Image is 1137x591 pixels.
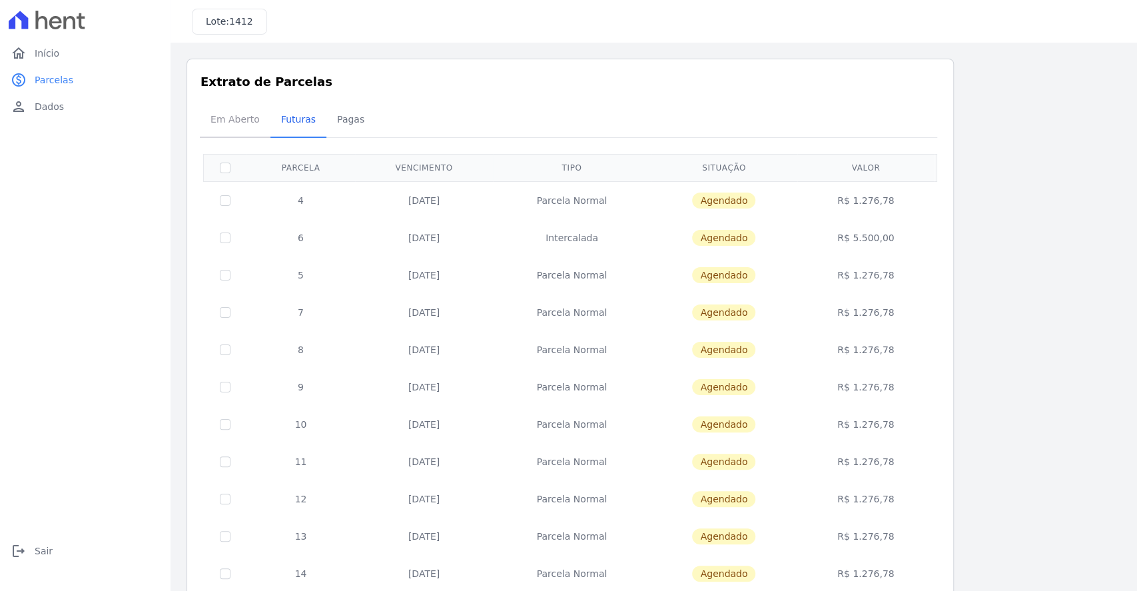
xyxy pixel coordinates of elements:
[493,219,651,257] td: Intercalada
[355,518,493,555] td: [DATE]
[692,342,755,358] span: Agendado
[11,45,27,61] i: home
[355,181,493,219] td: [DATE]
[692,379,755,395] span: Agendado
[692,230,755,246] span: Agendado
[11,543,27,559] i: logout
[797,518,935,555] td: R$ 1.276,78
[246,154,355,181] th: Parcela
[493,181,651,219] td: Parcela Normal
[246,294,355,331] td: 7
[692,193,755,209] span: Agendado
[35,47,59,60] span: Início
[246,331,355,368] td: 8
[493,406,651,443] td: Parcela Normal
[692,528,755,544] span: Agendado
[326,103,375,138] a: Pagas
[246,368,355,406] td: 9
[355,154,493,181] th: Vencimento
[797,181,935,219] td: R$ 1.276,78
[692,454,755,470] span: Agendado
[246,443,355,480] td: 11
[270,103,326,138] a: Futuras
[493,480,651,518] td: Parcela Normal
[246,219,355,257] td: 6
[493,443,651,480] td: Parcela Normal
[35,100,64,113] span: Dados
[246,518,355,555] td: 13
[692,304,755,320] span: Agendado
[797,331,935,368] td: R$ 1.276,78
[692,566,755,582] span: Agendado
[797,406,935,443] td: R$ 1.276,78
[246,181,355,219] td: 4
[35,73,73,87] span: Parcelas
[651,154,797,181] th: Situação
[355,480,493,518] td: [DATE]
[329,106,372,133] span: Pagas
[5,93,165,120] a: personDados
[493,518,651,555] td: Parcela Normal
[493,294,651,331] td: Parcela Normal
[493,154,651,181] th: Tipo
[355,219,493,257] td: [DATE]
[493,257,651,294] td: Parcela Normal
[11,72,27,88] i: paid
[202,106,268,133] span: Em Aberto
[355,257,493,294] td: [DATE]
[5,40,165,67] a: homeInício
[246,406,355,443] td: 10
[692,491,755,507] span: Agendado
[35,544,53,558] span: Sair
[5,67,165,93] a: paidParcelas
[355,443,493,480] td: [DATE]
[692,267,755,283] span: Agendado
[246,257,355,294] td: 5
[797,154,935,181] th: Valor
[246,480,355,518] td: 12
[5,538,165,564] a: logoutSair
[797,219,935,257] td: R$ 5.500,00
[493,368,651,406] td: Parcela Normal
[797,443,935,480] td: R$ 1.276,78
[355,294,493,331] td: [DATE]
[493,331,651,368] td: Parcela Normal
[797,294,935,331] td: R$ 1.276,78
[200,73,940,91] h3: Extrato de Parcelas
[797,480,935,518] td: R$ 1.276,78
[692,416,755,432] span: Agendado
[229,16,253,27] span: 1412
[273,106,324,133] span: Futuras
[200,103,270,138] a: Em Aberto
[797,368,935,406] td: R$ 1.276,78
[206,15,253,29] h3: Lote:
[11,99,27,115] i: person
[355,368,493,406] td: [DATE]
[355,331,493,368] td: [DATE]
[797,257,935,294] td: R$ 1.276,78
[355,406,493,443] td: [DATE]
